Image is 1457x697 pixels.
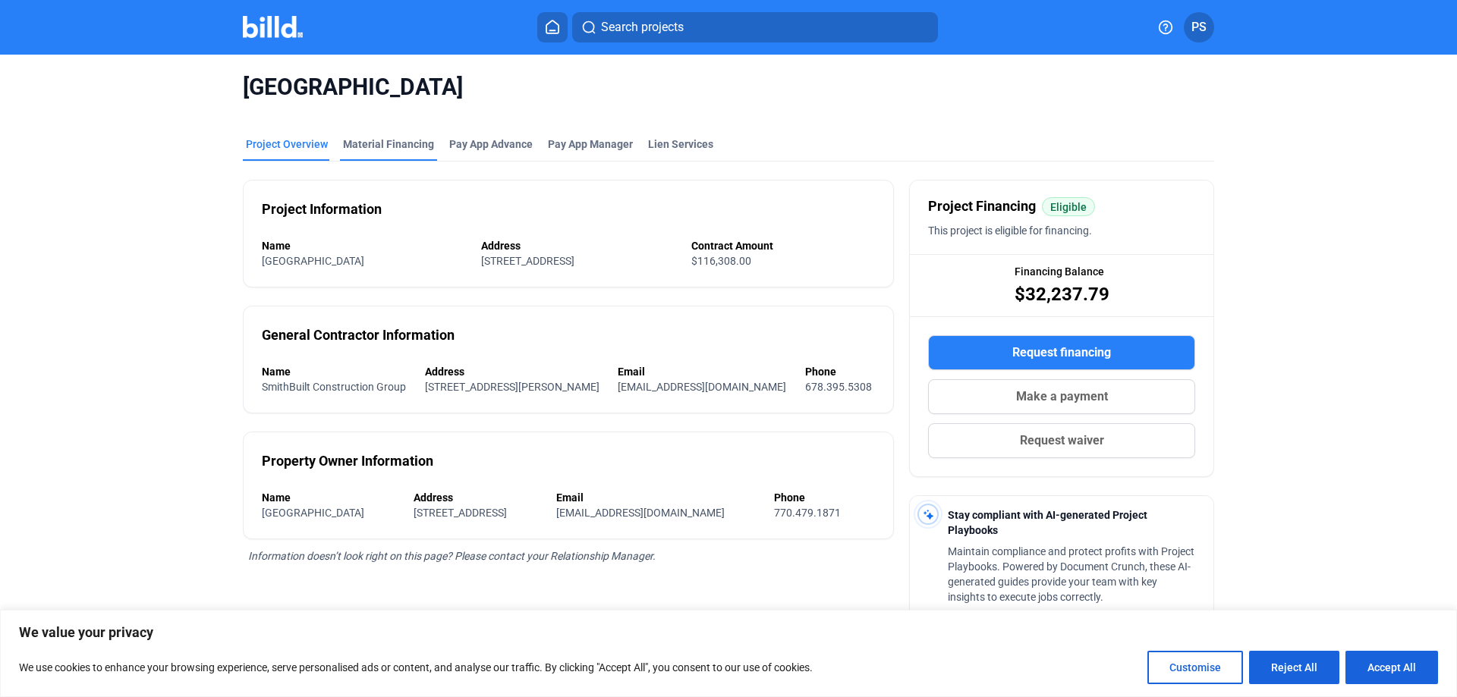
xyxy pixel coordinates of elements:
[805,364,876,379] div: Phone
[449,137,533,152] div: Pay App Advance
[425,364,603,379] div: Address
[262,325,455,346] div: General Contractor Information
[262,364,410,379] div: Name
[928,196,1036,217] span: Project Financing
[19,623,1438,642] p: We value your privacy
[1042,197,1095,216] mat-chip: Eligible
[805,381,872,393] span: 678.395.5308
[262,451,433,472] div: Property Owner Information
[1147,651,1243,684] button: Customise
[262,490,398,505] div: Name
[618,381,786,393] span: [EMAIL_ADDRESS][DOMAIN_NAME]
[481,238,676,253] div: Address
[572,12,938,42] button: Search projects
[774,507,841,519] span: 770.479.1871
[248,550,656,562] span: Information doesn’t look right on this page? Please contact your Relationship Manager.
[262,255,364,267] span: [GEOGRAPHIC_DATA]
[262,238,466,253] div: Name
[648,137,713,152] div: Lien Services
[262,507,364,519] span: [GEOGRAPHIC_DATA]
[243,73,1214,102] span: [GEOGRAPHIC_DATA]
[414,490,541,505] div: Address
[601,18,684,36] span: Search projects
[1015,282,1109,306] span: $32,237.79
[618,364,790,379] div: Email
[928,379,1195,414] button: Make a payment
[928,224,1092,237] span: This project is eligible for financing.
[1345,651,1438,684] button: Accept All
[948,509,1147,536] span: Stay compliant with AI-generated Project Playbooks
[1015,264,1104,279] span: Financing Balance
[1016,388,1108,406] span: Make a payment
[774,490,875,505] div: Phone
[1012,344,1111,362] span: Request financing
[548,137,633,152] span: Pay App Manager
[556,507,725,519] span: [EMAIL_ADDRESS][DOMAIN_NAME]
[1184,12,1214,42] button: PS
[1191,18,1207,36] span: PS
[246,137,328,152] div: Project Overview
[262,199,382,220] div: Project Information
[262,381,406,393] span: SmithBuilt Construction Group
[414,507,507,519] span: [STREET_ADDRESS]
[691,255,751,267] span: $116,308.00
[928,335,1195,370] button: Request financing
[1020,432,1104,450] span: Request waiver
[948,545,1194,603] span: Maintain compliance and protect profits with Project Playbooks. Powered by Document Crunch, these...
[556,490,759,505] div: Email
[1249,651,1339,684] button: Reject All
[928,423,1195,458] button: Request waiver
[425,381,599,393] span: [STREET_ADDRESS][PERSON_NAME]
[481,255,574,267] span: [STREET_ADDRESS]
[343,137,434,152] div: Material Financing
[19,658,813,677] p: We use cookies to enhance your browsing experience, serve personalised ads or content, and analys...
[243,16,303,38] img: Billd Company Logo
[691,238,875,253] div: Contract Amount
